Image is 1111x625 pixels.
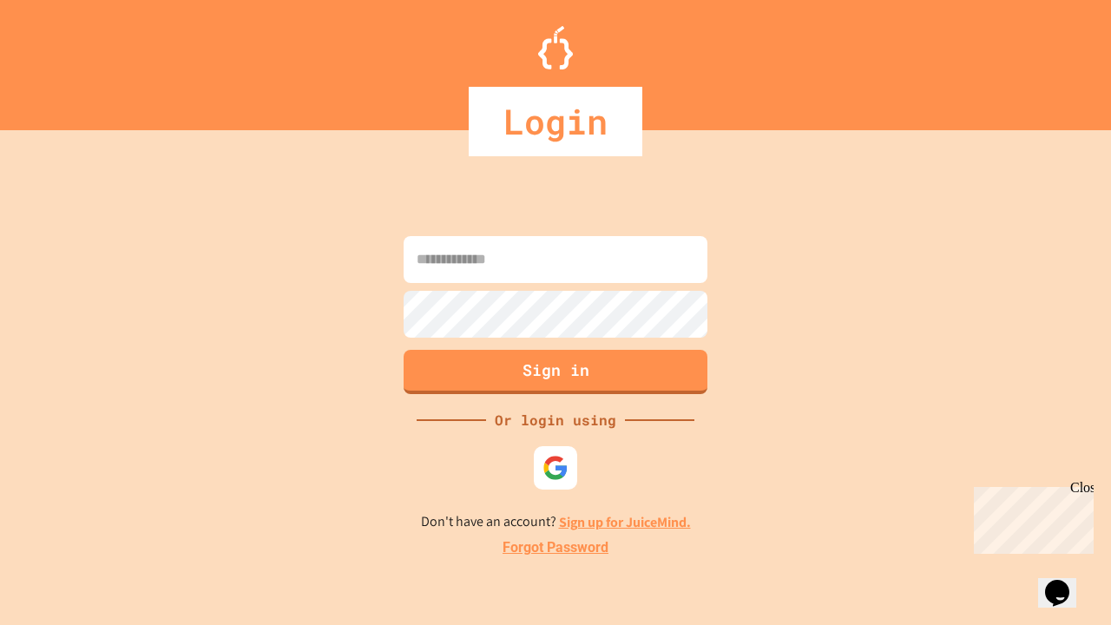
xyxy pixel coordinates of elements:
div: Chat with us now!Close [7,7,120,110]
button: Sign in [404,350,707,394]
img: Logo.svg [538,26,573,69]
a: Sign up for JuiceMind. [559,513,691,531]
p: Don't have an account? [421,511,691,533]
div: Or login using [486,410,625,431]
iframe: chat widget [967,480,1094,554]
iframe: chat widget [1038,556,1094,608]
img: google-icon.svg [542,455,569,481]
a: Forgot Password [503,537,608,558]
div: Login [469,87,642,156]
